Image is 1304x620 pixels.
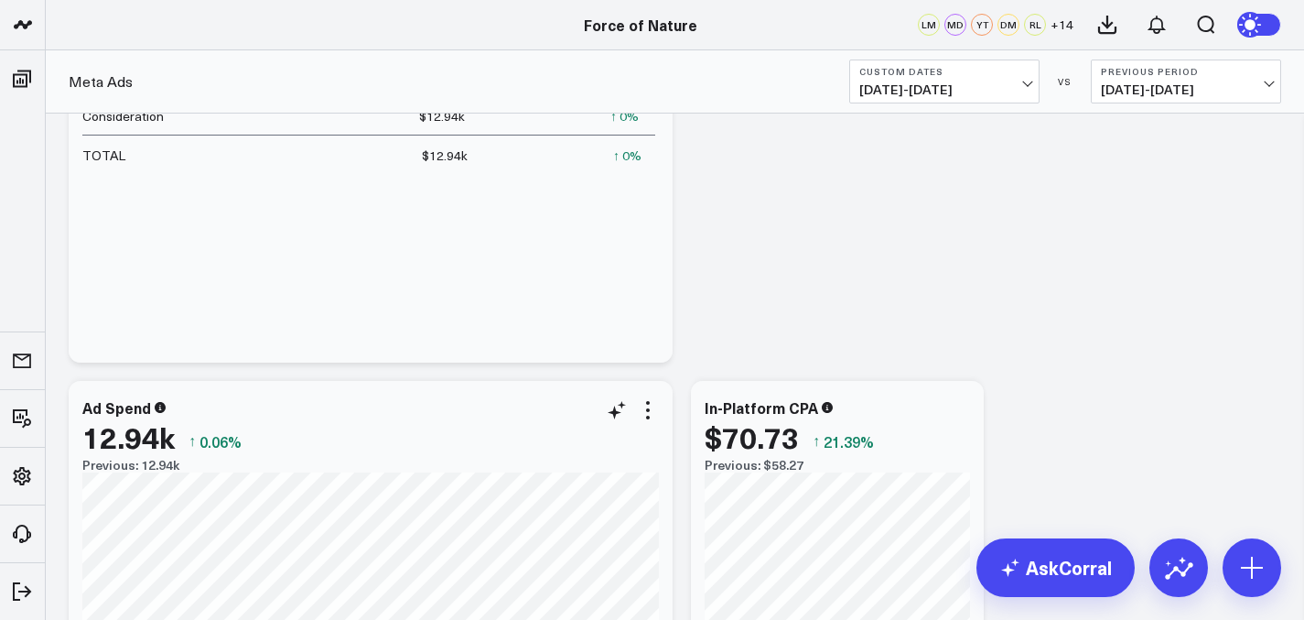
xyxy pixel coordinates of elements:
div: $12.94k [419,107,465,125]
b: Previous Period [1101,66,1271,77]
div: Consideration [82,107,164,125]
span: ↑ [813,430,820,453]
a: Meta Ads [69,71,133,92]
div: Previous: 12.94k [82,458,659,473]
div: VS [1049,76,1082,87]
div: TOTAL [82,147,125,165]
div: 12.94k [82,420,175,453]
div: $70.73 [705,420,799,453]
span: [DATE] - [DATE] [1101,82,1271,97]
button: +14 [1051,14,1073,36]
div: Ad Spend [82,397,151,418]
div: ↑ 0% [610,107,639,125]
span: ↑ [189,430,196,453]
div: Previous: $58.27 [705,458,970,473]
a: Force of Nature [584,15,697,35]
div: YT [971,14,993,36]
span: + 14 [1051,18,1073,31]
button: Previous Period[DATE]-[DATE] [1091,60,1281,103]
div: LM [918,14,940,36]
span: 21.39% [824,431,874,451]
span: [DATE] - [DATE] [859,82,1029,97]
b: Custom Dates [859,66,1029,77]
div: $12.94k [422,147,468,165]
div: MD [944,14,966,36]
div: ↑ 0% [613,147,641,165]
a: AskCorral [976,538,1135,597]
div: DM [997,14,1019,36]
span: 0.06% [199,431,242,451]
div: RL [1024,14,1046,36]
button: Custom Dates[DATE]-[DATE] [849,60,1040,103]
div: In-Platform CPA [705,397,818,418]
